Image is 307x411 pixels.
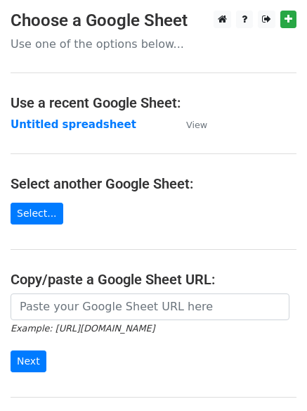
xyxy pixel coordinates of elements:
[11,271,296,288] h4: Copy/paste a Google Sheet URL:
[11,175,296,192] h4: Select another Google Sheet:
[11,11,296,31] h3: Choose a Google Sheet
[11,293,289,320] input: Paste your Google Sheet URL here
[11,350,46,372] input: Next
[11,203,63,225] a: Select...
[11,118,136,131] a: Untitled spreadsheet
[11,323,155,334] small: Example: [URL][DOMAIN_NAME]
[186,120,207,130] small: View
[11,94,296,111] h4: Use a recent Google Sheet:
[11,37,296,51] p: Use one of the options below...
[172,118,207,131] a: View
